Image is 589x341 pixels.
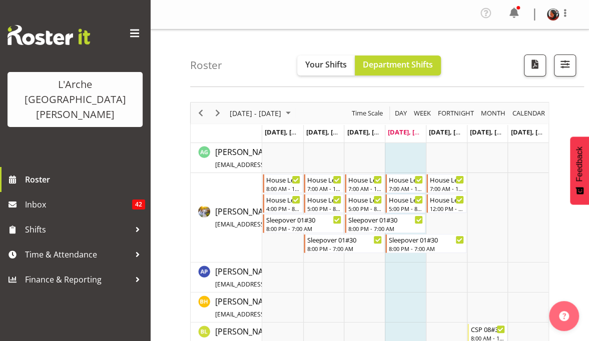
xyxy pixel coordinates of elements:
[348,194,382,204] div: House Leader 04#30
[388,127,433,136] span: [DATE], [DATE]
[510,127,556,136] span: [DATE], [DATE]
[345,194,385,213] div: Aizza Garduque"s event - House Leader 04#30 Begin From Wednesday, August 27, 2025 at 5:00:00 PM G...
[575,146,584,181] span: Feedback
[215,310,315,318] span: [EMAIL_ADDRESS][DOMAIN_NAME]
[190,59,222,71] h4: Roster
[191,292,262,322] td: Ben Hammond resource
[229,107,282,119] span: [DATE] - [DATE]
[25,272,130,287] span: Finance & Reporting
[355,55,441,75] button: Department Shifts
[307,204,341,212] div: 5:00 PM - 8:00 PM
[554,54,576,76] button: Filter Shifts
[304,234,385,253] div: Aizza Garduque"s event - Sleepover 01#30 Begin From Tuesday, August 26, 2025 at 8:00:00 PM GMT+12...
[266,224,341,232] div: 8:00 PM - 7:00 AM
[209,102,226,123] div: Next
[426,194,466,213] div: Aizza Garduque"s event - House Leader 06#30 Begin From Friday, August 29, 2025 at 12:00:00 PM GMT...
[25,222,130,237] span: Shifts
[215,296,355,319] span: [PERSON_NAME]
[389,194,423,204] div: House Leader 04#30
[263,214,344,233] div: Aizza Garduque"s event - Sleepover 01#30 Begin From Monday, August 25, 2025 at 8:00:00 PM GMT+12:...
[215,160,315,169] span: [EMAIL_ADDRESS][DOMAIN_NAME]
[412,107,433,119] button: Timeline Week
[215,146,355,169] span: [PERSON_NAME]
[307,184,341,192] div: 7:00 AM - 12:00 PM
[389,234,464,244] div: Sleepover 01#30
[266,194,300,204] div: House Leader 02#30
[191,262,262,292] td: Ayamita Paul resource
[266,174,300,184] div: House Leader 01#30
[297,55,355,75] button: Your Shifts
[559,311,569,321] img: help-xxl-2.png
[307,244,382,252] div: 8:00 PM - 7:00 AM
[351,107,384,119] span: Time Scale
[430,204,464,212] div: 12:00 PM - 4:00 PM
[430,194,464,204] div: House Leader 06#30
[394,107,408,119] span: Day
[306,127,352,136] span: [DATE], [DATE]
[429,127,474,136] span: [DATE], [DATE]
[470,127,515,136] span: [DATE], [DATE]
[393,107,409,119] button: Timeline Day
[348,224,423,232] div: 8:00 PM - 7:00 AM
[385,174,425,193] div: Aizza Garduque"s event - House Leader 03#30 Begin From Thursday, August 28, 2025 at 7:00:00 AM GM...
[228,107,295,119] button: August 25 - 31, 2025
[263,194,303,213] div: Aizza Garduque"s event - House Leader 02#30 Begin From Monday, August 25, 2025 at 4:00:00 PM GMT+...
[436,107,476,119] button: Fortnight
[215,266,405,289] span: [PERSON_NAME]
[266,184,300,192] div: 8:00 AM - 12:00 PM
[426,174,466,193] div: Aizza Garduque"s event - House Leader 05#30 Begin From Friday, August 29, 2025 at 7:00:00 AM GMT+...
[348,184,382,192] div: 7:00 AM - 12:00 PM
[215,206,355,229] span: [PERSON_NAME]
[8,25,90,45] img: Rosterit website logo
[348,174,382,184] div: House Leader 03#30
[350,107,385,119] button: Time Scale
[18,77,133,122] div: L'Arche [GEOGRAPHIC_DATA][PERSON_NAME]
[304,174,344,193] div: Aizza Garduque"s event - House Leader 03#30 Begin From Tuesday, August 26, 2025 at 7:00:00 AM GMT...
[211,107,225,119] button: Next
[413,107,432,119] span: Week
[385,234,466,253] div: Aizza Garduque"s event - Sleepover 01#30 Begin From Thursday, August 28, 2025 at 8:00:00 PM GMT+1...
[389,204,423,212] div: 5:00 PM - 8:00 PM
[389,174,423,184] div: House Leader 03#30
[437,107,475,119] span: Fortnight
[191,143,262,173] td: Adrian Garduque resource
[389,184,423,192] div: 7:00 AM - 12:00 PM
[305,59,347,70] span: Your Shifts
[479,107,507,119] button: Timeline Month
[430,184,464,192] div: 7:00 AM - 11:00 AM
[480,107,506,119] span: Month
[265,127,310,136] span: [DATE], [DATE]
[215,280,362,288] span: [EMAIL_ADDRESS][PERSON_NAME][DOMAIN_NAME]
[266,204,300,212] div: 4:00 PM - 8:00 PM
[430,174,464,184] div: House Leader 05#30
[471,324,505,334] div: CSP 08#30
[215,295,355,319] a: [PERSON_NAME][EMAIL_ADDRESS][DOMAIN_NAME]
[266,214,341,224] div: Sleepover 01#30
[307,194,341,204] div: House Leader 04#30
[215,220,315,228] span: [EMAIL_ADDRESS][DOMAIN_NAME]
[389,244,464,252] div: 8:00 PM - 7:00 AM
[132,199,145,209] span: 42
[263,174,303,193] div: Aizza Garduque"s event - House Leader 01#30 Begin From Monday, August 25, 2025 at 8:00:00 AM GMT+...
[570,136,589,204] button: Feedback - Show survey
[215,146,355,170] a: [PERSON_NAME][EMAIL_ADDRESS][DOMAIN_NAME]
[345,174,385,193] div: Aizza Garduque"s event - House Leader 03#30 Begin From Wednesday, August 27, 2025 at 7:00:00 AM G...
[345,214,426,233] div: Aizza Garduque"s event - Sleepover 01#30 Begin From Wednesday, August 27, 2025 at 8:00:00 PM GMT+...
[194,107,208,119] button: Previous
[25,247,130,262] span: Time & Attendance
[511,107,547,119] button: Month
[215,265,405,289] a: [PERSON_NAME][EMAIL_ADDRESS][PERSON_NAME][DOMAIN_NAME]
[25,172,145,187] span: Roster
[363,59,433,70] span: Department Shifts
[192,102,209,123] div: Previous
[347,127,392,136] span: [DATE], [DATE]
[524,54,546,76] button: Download a PDF of the roster according to the set date range.
[215,205,355,229] a: [PERSON_NAME][EMAIL_ADDRESS][DOMAIN_NAME]
[547,8,559,20] img: cherri-waata-vale45b4d6aa2776c258a6e23f06169d83f5.png
[25,197,132,212] span: Inbox
[191,173,262,262] td: Aizza Garduque resource
[511,107,546,119] span: calendar
[307,234,382,244] div: Sleepover 01#30
[385,194,425,213] div: Aizza Garduque"s event - House Leader 04#30 Begin From Thursday, August 28, 2025 at 5:00:00 PM GM...
[304,194,344,213] div: Aizza Garduque"s event - House Leader 04#30 Begin From Tuesday, August 26, 2025 at 5:00:00 PM GMT...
